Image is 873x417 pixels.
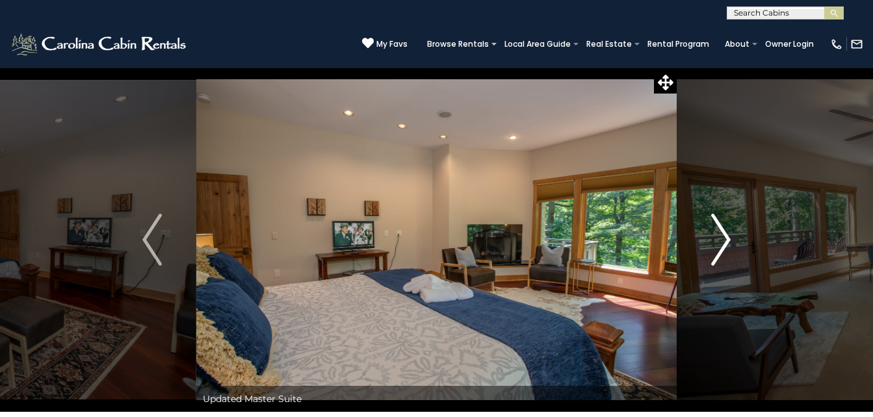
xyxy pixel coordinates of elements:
button: Previous [108,68,196,412]
span: My Favs [376,38,408,50]
a: My Favs [362,37,408,51]
img: arrow [711,214,731,266]
a: Local Area Guide [498,35,577,53]
div: Updated Master Suite [196,386,677,412]
a: Browse Rentals [421,35,495,53]
button: Next [677,68,765,412]
a: Owner Login [759,35,820,53]
a: About [718,35,756,53]
img: arrow [142,214,162,266]
img: mail-regular-white.png [850,38,863,51]
img: White-1-2.png [10,31,190,57]
a: Real Estate [580,35,638,53]
a: Rental Program [641,35,716,53]
img: phone-regular-white.png [830,38,843,51]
